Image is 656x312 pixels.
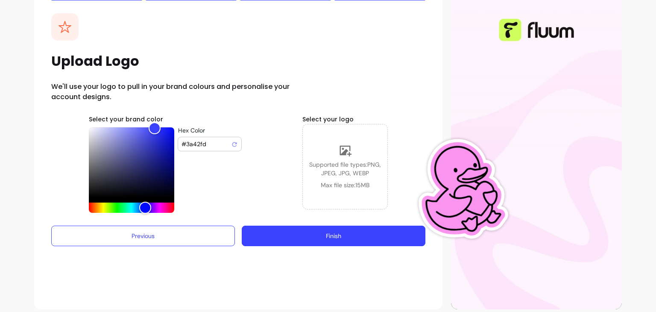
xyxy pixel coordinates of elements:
[302,115,388,124] h6: Select your logo
[399,129,521,251] img: Fluum Duck sticker
[51,226,235,246] button: Previous
[303,160,387,177] span: Supported file types: PNG, JPEG, JPG, WEBP
[182,140,231,148] input: Hex Color
[89,127,174,197] div: Color
[89,203,174,213] div: Hue
[302,124,388,209] div: Supported file types:PNG, JPEG, JPG, WEBPMax file size:15MB
[51,82,301,102] h2: We'll use your logo to pull in your brand colours and personalise your account designs.
[89,115,260,124] h6: Select your brand color
[178,127,205,134] span: Hex Color
[242,226,425,246] button: Finish
[51,51,139,71] h1: Upload Logo
[321,181,369,189] span: Max file size: 15 MB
